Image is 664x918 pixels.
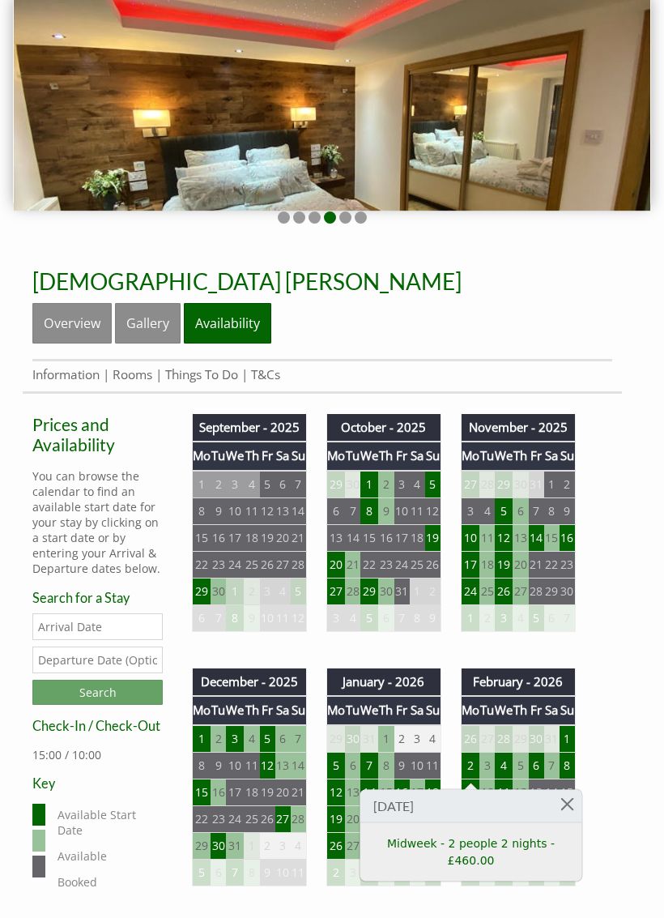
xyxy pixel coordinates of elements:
[560,578,576,604] td: 30
[193,471,211,498] td: 1
[244,725,259,753] td: 4
[275,604,291,631] td: 11
[226,604,244,631] td: 8
[260,696,275,724] th: Fr
[394,779,410,805] td: 16
[193,414,307,442] th: September - 2025
[244,752,259,779] td: 11
[260,859,275,886] td: 9
[193,524,211,551] td: 15
[461,752,479,779] td: 2
[291,497,307,524] td: 14
[345,725,360,753] td: 30
[32,267,462,295] a: [DEMOGRAPHIC_DATA] [PERSON_NAME]
[211,604,226,631] td: 7
[495,471,513,498] td: 29
[425,752,441,779] td: 11
[425,524,441,551] td: 19
[360,524,378,551] td: 15
[544,604,560,631] td: 6
[226,551,244,578] td: 24
[32,613,163,640] input: Arrival Date
[513,578,528,604] td: 27
[326,471,345,498] td: 29
[211,471,226,498] td: 2
[275,696,291,724] th: Sa
[410,779,425,805] td: 17
[560,497,576,524] td: 9
[211,832,226,859] td: 30
[529,779,544,805] td: 13
[410,752,425,779] td: 10
[291,752,307,779] td: 14
[544,578,560,604] td: 29
[560,779,576,805] td: 15
[461,524,479,551] td: 10
[479,779,495,805] td: 10
[326,805,345,832] td: 19
[425,779,441,805] td: 18
[495,524,513,551] td: 12
[479,442,495,470] th: Tu
[410,524,425,551] td: 18
[260,725,275,753] td: 5
[425,497,441,524] td: 12
[544,551,560,578] td: 22
[32,414,163,455] a: Prices and Availability
[495,497,513,524] td: 5
[479,524,495,551] td: 11
[193,805,211,832] td: 22
[226,524,244,551] td: 17
[260,604,275,631] td: 10
[275,832,291,859] td: 3
[360,471,378,498] td: 1
[345,524,360,551] td: 14
[544,752,560,779] td: 7
[544,725,560,753] td: 31
[425,551,441,578] td: 26
[345,578,360,604] td: 28
[529,551,544,578] td: 21
[211,551,226,578] td: 23
[226,805,244,832] td: 24
[560,442,576,470] th: Su
[345,471,360,498] td: 30
[529,752,544,779] td: 6
[425,604,441,631] td: 9
[275,805,291,832] td: 27
[495,442,513,470] th: We
[410,696,425,724] th: Sa
[495,779,513,805] td: 11
[394,471,410,498] td: 3
[260,779,275,805] td: 19
[326,725,345,753] td: 29
[32,468,163,576] p: You can browse the calendar to find an available start date for your stay by clicking on a start ...
[193,442,211,470] th: Mo
[345,696,360,724] th: Tu
[244,578,259,604] td: 2
[461,442,479,470] th: Mo
[513,779,528,805] td: 12
[32,775,163,791] h3: Key
[211,779,226,805] td: 16
[378,524,394,551] td: 16
[461,696,479,724] th: Mo
[560,471,576,498] td: 2
[165,366,238,383] a: Things To Do
[425,725,441,753] td: 4
[560,725,576,753] td: 1
[560,752,576,779] td: 8
[275,524,291,551] td: 20
[291,471,307,498] td: 7
[461,578,479,604] td: 24
[461,604,479,631] td: 1
[529,442,544,470] th: Fr
[495,551,513,578] td: 19
[345,604,360,631] td: 4
[410,497,425,524] td: 11
[378,578,394,604] td: 30
[291,551,307,578] td: 28
[495,696,513,724] th: We
[226,442,244,470] th: We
